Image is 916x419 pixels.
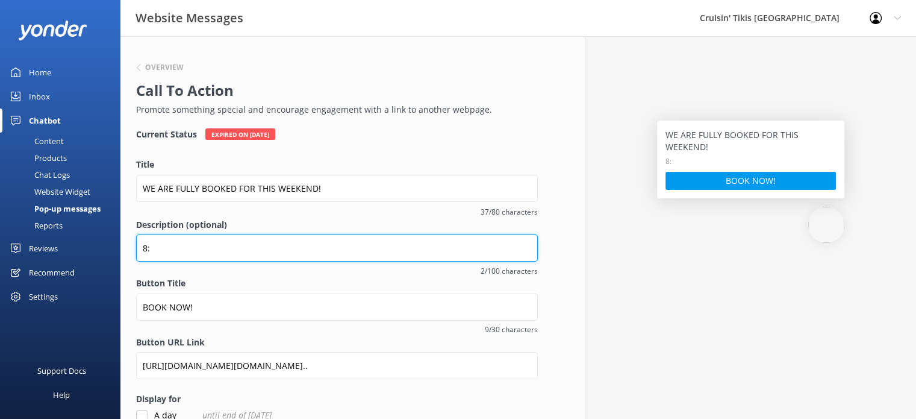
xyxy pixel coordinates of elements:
a: Website Widget [7,183,120,200]
div: Inbox [29,84,50,109]
h5: WE ARE FULLY BOOKED FOR THIS WEEKEND! [665,129,836,153]
div: Chatbot [29,109,61,133]
label: Title [136,158,538,171]
div: Pop-up messages [7,200,101,217]
h3: Website Messages [136,8,243,28]
h5: 8: [665,156,836,167]
p: Promote something special and encourage engagement with a link to another webpage. [136,103,532,116]
a: Products [7,150,120,166]
div: Settings [29,285,58,309]
div: Reviews [29,236,58,260]
input: Button Title [136,294,538,321]
label: Description (optional) [136,218,538,232]
a: Pop-up messages [7,200,120,217]
input: Button URL [136,352,538,379]
a: Chat Logs [7,166,120,183]
h6: Overview [145,64,184,71]
label: Button URL Link [136,336,538,349]
div: Help [53,383,70,407]
input: Description [136,235,538,262]
div: Website Widget [7,183,90,200]
button: BOOK NOW! [665,172,836,190]
img: yonder-white-logo.png [18,20,87,40]
a: Content [7,133,120,150]
label: Button Title [136,277,538,290]
div: Recommend [29,260,75,285]
div: Reports [7,217,63,234]
div: Products [7,150,67,166]
span: 9/30 characters [136,324,538,335]
h4: Current Status [136,128,197,140]
span: 37/80 characters [136,206,538,218]
div: Expired on [DATE] [205,128,275,140]
h2: Call To Action [136,79,532,102]
div: Content [7,133,64,150]
label: Display for [136,392,538,406]
div: Support Docs [37,359,86,383]
a: Reports [7,217,120,234]
span: 2/100 characters [136,265,538,277]
input: Title [136,175,538,202]
div: Home [29,60,51,84]
div: Chat Logs [7,166,70,183]
button: Overview [136,64,184,71]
